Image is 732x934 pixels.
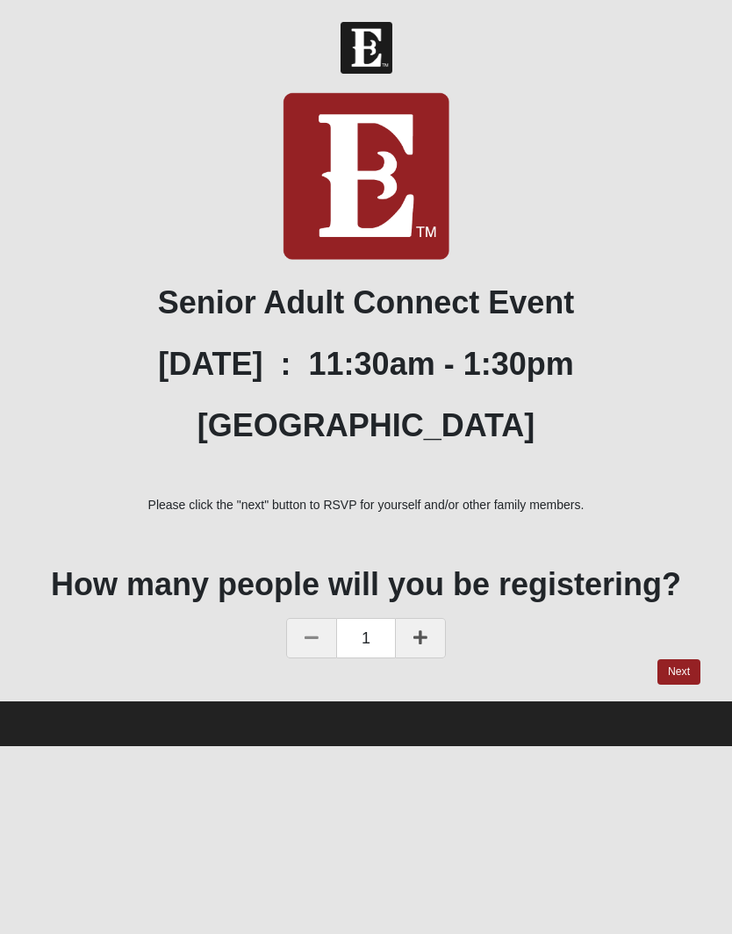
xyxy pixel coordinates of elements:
span: 1 [337,618,395,658]
h1: How many people will you be registering? [32,565,700,603]
img: Church of Eleven22 Logo [341,22,392,74]
a: Next [657,659,700,685]
h1: [GEOGRAPHIC_DATA] [32,406,700,444]
h1: [DATE] : 11:30am - 1:30pm [32,345,700,383]
h1: Senior Adult Connect Event [32,284,700,321]
p: Please click the "next" button to RSVP for yourself and/or other family members. [32,496,700,514]
img: E-icon-fireweed-White-TM.png [283,92,450,260]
